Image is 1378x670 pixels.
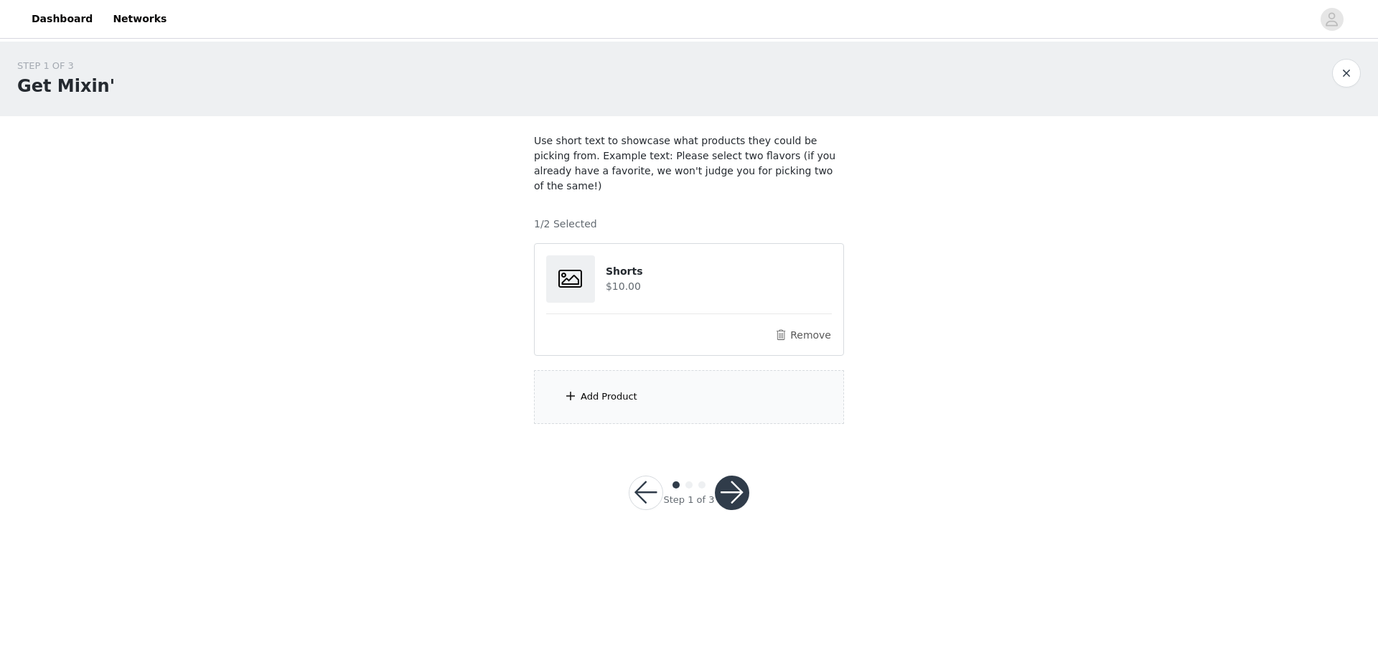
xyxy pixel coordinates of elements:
a: Dashboard [23,3,101,35]
h4: 1/2 Selected [534,217,597,232]
p: Use short text to showcase what products they could be picking from. Example text: Please select ... [534,133,844,194]
a: Networks [104,3,175,35]
div: avatar [1325,8,1339,31]
h4: Shorts [606,264,832,279]
div: Add Product [581,390,637,404]
h1: Get Mixin' [17,73,115,99]
div: Step 1 of 3 [663,493,714,507]
div: STEP 1 OF 3 [17,59,115,73]
h4: $10.00 [606,279,832,294]
button: Remove [774,326,832,344]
